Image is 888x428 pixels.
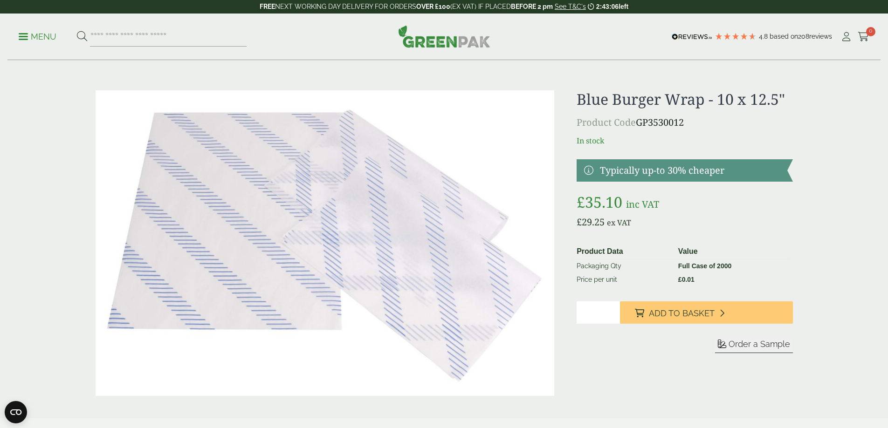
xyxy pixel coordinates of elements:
[573,259,675,273] td: Packaging Qty
[858,32,869,41] i: Cart
[511,3,553,10] strong: BEFORE 2 pm
[19,31,56,42] p: Menu
[798,33,809,40] span: 208
[398,25,490,48] img: GreenPak Supplies
[715,339,793,353] button: Order a Sample
[840,32,852,41] i: My Account
[573,244,675,259] th: Product Data
[759,33,770,40] span: 4.8
[577,192,622,212] bdi: 35.10
[715,32,757,41] div: 4.79 Stars
[577,90,792,108] h1: Blue Burger Wrap - 10 x 12.5"
[678,276,682,283] span: £
[729,339,790,349] span: Order a Sample
[675,244,789,259] th: Value
[649,308,715,319] span: Add to Basket
[260,3,275,10] strong: FREE
[96,90,555,396] img: Blue Burger Wrap
[5,401,27,423] button: Open CMP widget
[607,217,631,228] span: ex VAT
[577,135,792,146] p: In stock
[678,262,731,270] strong: Full Case of 2000
[577,115,792,129] p: GP3530012
[19,31,56,41] a: Menu
[770,33,798,40] span: Based on
[626,198,659,211] span: inc VAT
[672,34,712,40] img: REVIEWS.io
[809,33,832,40] span: reviews
[555,3,586,10] a: See T&C's
[619,3,628,10] span: left
[620,301,793,324] button: Add to Basket
[573,273,675,286] td: Price per unit
[858,30,869,44] a: 0
[577,216,605,228] bdi: 29.25
[577,116,636,129] span: Product Code
[596,3,619,10] span: 2:43:06
[577,216,582,228] span: £
[416,3,450,10] strong: OVER £100
[577,192,585,212] span: £
[866,27,875,36] span: 0
[678,276,695,283] bdi: 0.01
